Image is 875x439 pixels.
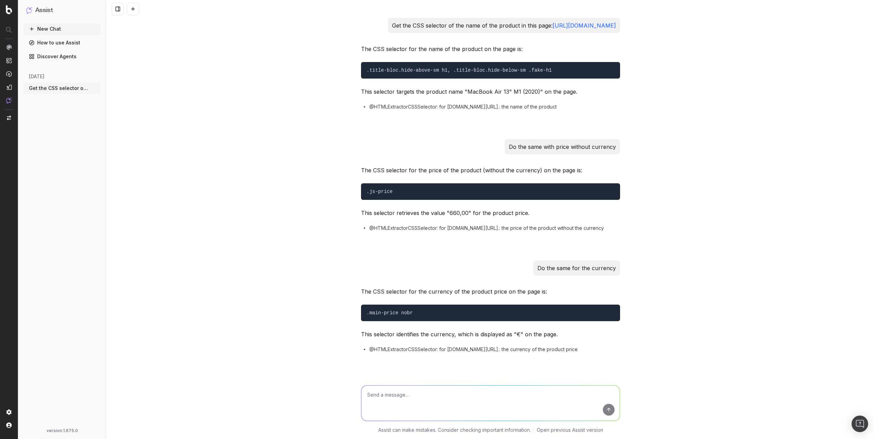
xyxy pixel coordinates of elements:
[29,73,44,80] span: [DATE]
[6,71,12,77] img: Activation
[367,68,552,73] code: .title-bloc.hide-above-sm h1, .title-bloc.hide-below-sm .fake-h1
[553,22,616,29] a: [URL][DOMAIN_NAME]
[35,6,53,15] h1: Assist
[23,51,101,62] a: Discover Agents
[378,427,531,433] p: Assist can make mistakes. Consider checking important information.
[369,103,557,110] span: @HTMLExtractorCSSSelector: for [DOMAIN_NAME][URL].: the name of the product
[6,98,12,103] img: Assist
[509,142,616,152] p: Do the same with price without currency
[369,225,604,232] span: @HTMLExtractorCSSSelector: for [DOMAIN_NAME][URL].: the price of the product without the currency
[29,85,90,92] span: Get the CSS selector of the name of the
[26,7,32,13] img: Assist
[23,83,101,94] button: Get the CSS selector of the name of the
[361,329,620,339] p: This selector identifies the currency, which is displayed as "€" on the page.
[367,310,413,316] code: .main-price nobr
[537,263,616,273] p: Do the same for the currency
[361,208,620,218] p: This selector retrieves the value "660,00" for the product price.
[23,37,101,48] a: How to use Assist
[6,422,12,428] img: My account
[6,409,12,415] img: Setting
[361,87,620,96] p: This selector targets the product name "MacBook Air 13" M1 (2020)" on the page.
[26,428,98,433] div: version: 1.675.0
[369,346,578,353] span: @HTMLExtractorCSSSelector: for [DOMAIN_NAME][URL].: the currency of the product price
[852,416,868,432] div: Open Intercom Messenger
[361,165,620,175] p: The CSS selector for the price of the product (without the currency) on the page is:
[6,58,12,63] img: Intelligence
[26,6,98,15] button: Assist
[6,5,12,14] img: Botify logo
[361,44,620,54] p: The CSS selector for the name of the product on the page is:
[23,23,101,34] button: New Chat
[7,115,11,120] img: Switch project
[6,44,12,50] img: Analytics
[361,287,620,296] p: The CSS selector for the currency of the product price on the page is:
[6,84,12,90] img: Studio
[367,189,393,194] code: .js-price
[537,427,603,433] a: Open previous Assist version
[392,21,616,30] p: Get the CSS selector of the name of the product in this page:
